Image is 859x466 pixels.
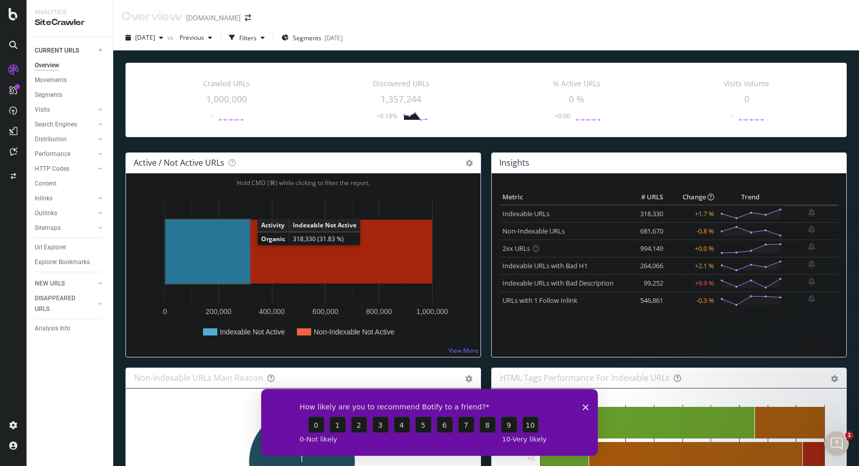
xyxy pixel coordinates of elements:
[135,33,155,42] span: 2025 Aug. 17th
[724,79,769,89] div: Visits Volume
[824,431,849,456] iframe: Intercom live chat
[35,90,62,100] div: Segments
[35,257,106,268] a: Explorer Bookmarks
[625,274,666,292] td: 99,252
[625,205,666,223] td: 318,330
[35,278,65,289] div: NEW URLS
[448,346,478,355] a: View More
[211,112,213,120] div: -
[35,193,95,204] a: Inlinks
[502,209,549,218] a: Indexable URLs
[666,205,717,223] td: +1.7 %
[121,30,167,46] button: [DATE]
[500,373,670,383] div: HTML Tags Performance for Indexable URLs
[35,60,106,71] a: Overview
[744,93,749,106] div: 0
[35,323,106,334] a: Analysis Info
[277,30,347,46] button: Segments[DATE]
[717,190,785,205] th: Trend
[35,149,70,160] div: Performance
[175,30,216,46] button: Previous
[500,190,625,205] th: Metric
[554,112,570,120] div: +0.00
[134,190,469,349] svg: A chart.
[121,8,182,25] div: Overview
[625,240,666,257] td: 994,149
[313,307,339,316] text: 600,000
[502,226,565,236] a: Non-Indexable URLs
[831,375,838,382] div: gear
[465,375,472,382] div: gear
[845,431,853,439] span: 1
[625,222,666,240] td: 681,670
[163,307,167,316] text: 0
[35,223,61,234] div: Sitemaps
[259,307,285,316] text: 400,000
[35,293,95,315] a: DISAPPEARED URLS
[35,90,106,100] a: Segments
[203,79,250,89] div: Crawled URLs
[35,208,57,219] div: Outlinks
[186,13,241,23] div: [DOMAIN_NAME]
[416,307,448,316] text: 1,000,000
[245,14,251,21] div: arrow-right-arrow-left
[35,293,86,315] div: DISAPPEARED URLS
[808,209,815,217] div: bell-plus
[258,232,289,246] td: Organic
[808,277,815,286] div: bell-plus
[35,193,53,204] div: Inlinks
[258,219,289,232] td: Activity
[289,232,361,246] td: 318,330 (31.83 %)
[239,34,257,42] div: Filters
[134,156,224,170] h4: Active / Not Active URLs
[499,156,529,170] h4: Insights
[35,257,90,268] div: Explorer Bookmarks
[314,328,394,336] text: Non-Indexable Not Active
[808,225,815,234] div: bell-plus
[366,307,392,316] text: 800,000
[373,79,429,89] div: Discovered URLs
[35,105,50,115] div: Visits
[175,33,204,42] span: Previous
[35,164,69,174] div: HTTP Codes
[289,219,361,232] td: Indexable Not Active
[731,112,734,120] div: -
[35,278,95,289] a: NEW URLS
[206,93,247,106] div: 1,000,000
[134,373,263,383] div: Non-Indexable URLs Main Reason
[35,208,95,219] a: Outlinks
[808,260,815,268] div: bell-plus
[35,242,106,253] a: Url Explorer
[35,242,66,253] div: Url Explorer
[35,134,67,145] div: Distribution
[35,323,70,334] div: Analysis Info
[625,292,666,309] td: 546,861
[35,75,106,86] a: Movements
[35,60,59,71] div: Overview
[502,296,577,305] a: URLs with 1 Follow Inlink
[324,34,343,42] div: [DATE]
[35,45,79,56] div: CURRENT URLS
[527,455,536,462] text: H1
[35,75,67,86] div: Movements
[225,30,269,46] button: Filters
[666,257,717,274] td: +2.1 %
[261,389,598,456] iframe: Survey from Botify
[666,190,717,205] th: Change
[381,93,421,106] div: 1,357,244
[569,93,585,106] div: 0 %
[502,244,530,253] a: 2xx URLs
